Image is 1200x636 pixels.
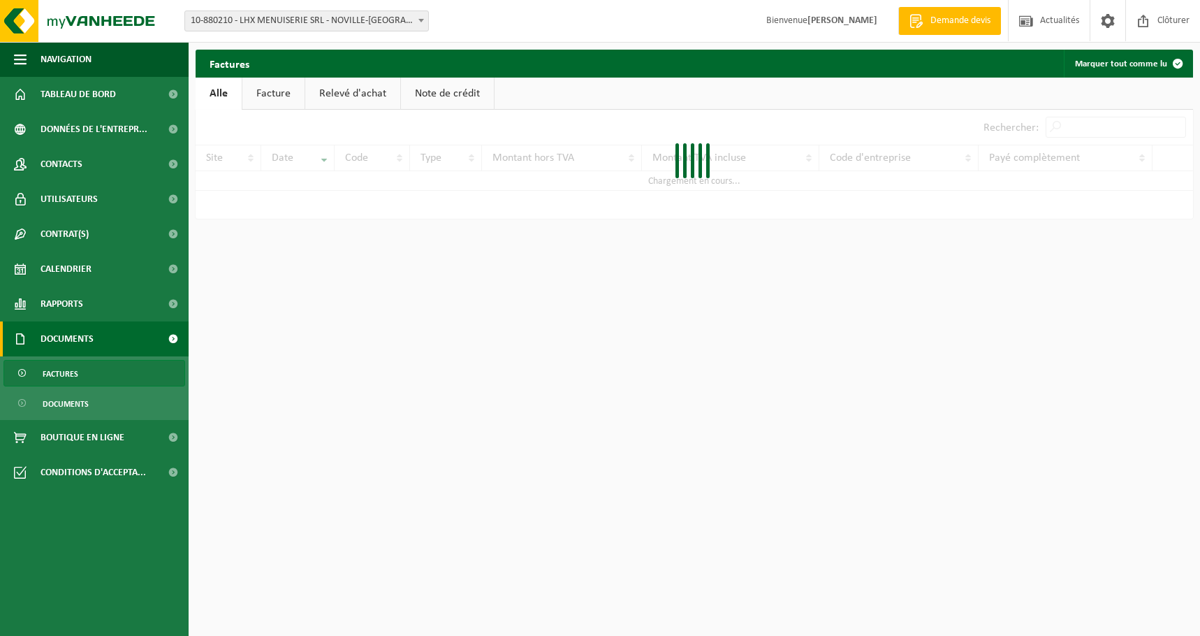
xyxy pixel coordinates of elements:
[41,252,92,287] span: Calendrier
[898,7,1001,35] a: Demande devis
[43,361,78,387] span: Factures
[41,112,147,147] span: Données de l'entrepr...
[196,50,263,77] h2: Factures
[43,391,89,417] span: Documents
[41,455,146,490] span: Conditions d'accepta...
[41,287,83,321] span: Rapports
[807,15,877,26] strong: [PERSON_NAME]
[41,182,98,217] span: Utilisateurs
[41,217,89,252] span: Contrat(s)
[41,42,92,77] span: Navigation
[3,390,185,417] a: Documents
[196,78,242,110] a: Alle
[185,11,428,31] span: 10-880210 - LHX MENUISERIE SRL - NOVILLE-SUR-MÉHAIGNE
[3,360,185,386] a: Factures
[927,14,994,28] span: Demande devis
[401,78,494,110] a: Note de crédit
[305,78,400,110] a: Relevé d'achat
[41,321,94,356] span: Documents
[184,10,429,31] span: 10-880210 - LHX MENUISERIE SRL - NOVILLE-SUR-MÉHAIGNE
[242,78,305,110] a: Facture
[1064,50,1192,78] button: Marquer tout comme lu
[41,420,124,455] span: Boutique en ligne
[41,147,82,182] span: Contacts
[41,77,116,112] span: Tableau de bord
